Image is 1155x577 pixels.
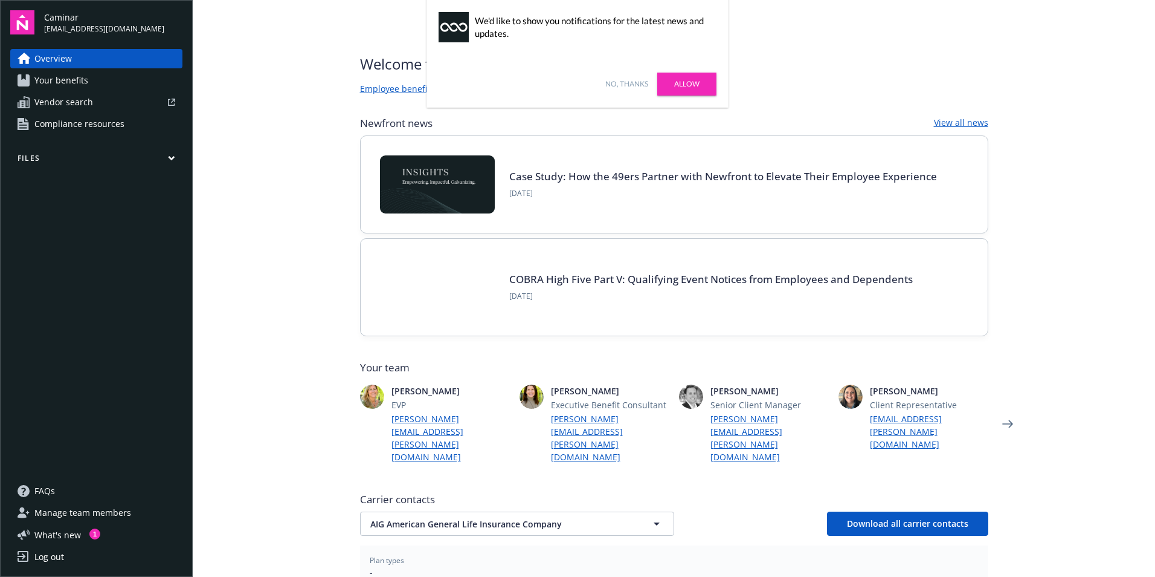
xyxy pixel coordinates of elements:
a: [EMAIL_ADDRESS][PERSON_NAME][DOMAIN_NAME] [870,412,988,451]
span: Executive Benefit Consultant [551,399,669,411]
a: Manage team members [10,503,182,523]
a: Case Study: How the 49ers Partner with Newfront to Elevate Their Employee Experience [509,169,937,183]
a: [PERSON_NAME][EMAIL_ADDRESS][PERSON_NAME][DOMAIN_NAME] [710,412,829,463]
span: [PERSON_NAME] [870,385,988,397]
span: [PERSON_NAME] [391,385,510,397]
a: Overview [10,49,182,68]
span: EVP [391,399,510,411]
span: Welcome to Navigator , [PERSON_NAME] [360,53,628,75]
a: [PERSON_NAME][EMAIL_ADDRESS][PERSON_NAME][DOMAIN_NAME] [391,412,510,463]
span: Download all carrier contacts [847,518,968,529]
span: What ' s new [34,529,81,541]
img: photo [679,385,703,409]
img: photo [838,385,863,409]
span: AIG American General Life Insurance Company [370,518,622,530]
a: FAQs [10,481,182,501]
span: Client Representative [870,399,988,411]
a: Your benefits [10,71,182,90]
button: Caminar[EMAIL_ADDRESS][DOMAIN_NAME] [44,10,182,34]
a: [PERSON_NAME][EMAIL_ADDRESS][PERSON_NAME][DOMAIN_NAME] [551,412,669,463]
span: [PERSON_NAME] [551,385,669,397]
button: AIG American General Life Insurance Company [360,512,674,536]
span: Caminar [44,11,164,24]
a: Next [998,414,1017,434]
a: Compliance resources [10,114,182,134]
span: [EMAIL_ADDRESS][DOMAIN_NAME] [44,24,164,34]
button: Files [10,153,182,168]
span: [DATE] [509,291,913,302]
a: Allow [657,73,716,96]
span: Compliance resources [34,114,124,134]
a: Employee benefits portal [360,82,461,97]
img: photo [360,385,384,409]
a: No, thanks [605,79,648,90]
span: Newfront news [360,116,433,131]
div: Log out [34,547,64,567]
span: Carrier contacts [360,492,988,507]
a: COBRA High Five Part V: Qualifying Event Notices from Employees and Dependents [509,272,913,286]
span: [PERSON_NAME] [710,385,829,397]
span: Overview [34,49,72,68]
span: Vendor search [34,93,93,112]
span: Senior Client Manager [710,399,829,411]
img: photo [520,385,544,409]
span: Your benefits [34,71,88,90]
span: [DATE] [509,188,937,199]
span: Your team [360,360,988,375]
img: BLOG-Card Image - Compliance - COBRA High Five Pt 5 - 09-11-25.jpg [380,258,495,316]
img: navigator-logo.svg [10,10,34,34]
span: Plan types [370,555,979,566]
span: Manage team members [34,503,131,523]
div: 1 [89,529,100,540]
img: Card Image - INSIGHTS copy.png [380,155,495,214]
button: What's new1 [10,529,100,541]
a: View all news [934,116,988,131]
button: Download all carrier contacts [827,512,988,536]
a: Vendor search [10,93,182,112]
div: We'd like to show you notifications for the latest news and updates. [475,15,710,40]
span: FAQs [34,481,55,501]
